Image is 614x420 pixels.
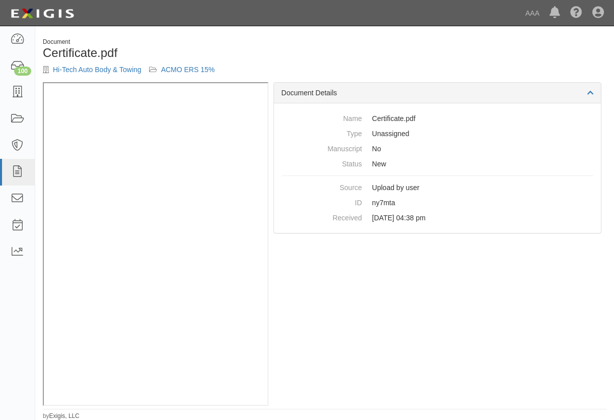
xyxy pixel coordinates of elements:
dt: Name [282,111,362,124]
dd: Certificate.pdf [282,111,593,126]
dd: Upload by user [282,180,593,195]
a: ACMO ERS 15% [161,66,215,74]
dt: Source [282,180,362,193]
dt: Manuscript [282,141,362,154]
dt: ID [282,195,362,208]
dt: Type [282,126,362,139]
dt: Received [282,210,362,223]
dd: [DATE] 04:38 pm [282,210,593,225]
div: Document Details [274,83,601,103]
a: Exigis, LLC [49,412,80,419]
a: Hi-Tech Auto Body & Towing [53,66,142,74]
dd: ny7mta [282,195,593,210]
dd: No [282,141,593,156]
a: AAA [520,3,544,23]
div: 100 [14,67,31,76]
i: Help Center - Complianz [570,7,582,19]
img: logo-5460c22ac91f19d4615b14bd174203de0afe785f0fc80cf4dbbc73dc1793850b.png [8,5,77,23]
dd: Unassigned [282,126,593,141]
h1: Certificate.pdf [43,46,317,59]
dd: New [282,156,593,171]
div: Document [43,38,317,46]
dt: Status [282,156,362,169]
